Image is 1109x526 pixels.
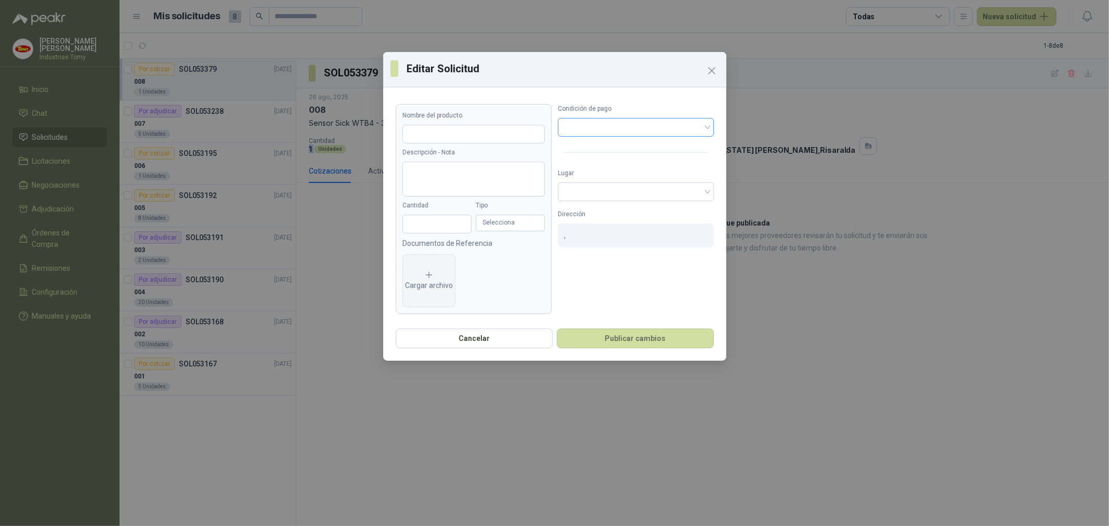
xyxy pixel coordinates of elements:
[703,62,720,79] button: Close
[402,238,545,249] p: Documentos de Referencia
[396,328,553,348] button: Cancelar
[476,201,545,211] label: Tipo
[558,104,714,114] label: Condición de pago
[402,148,545,157] label: Descripción - Nota
[407,61,719,76] h3: Editar Solicitud
[558,168,714,178] label: Lugar
[476,215,545,231] div: Selecciona
[558,209,714,219] label: Dirección
[558,223,714,247] div: ,
[402,201,472,211] label: Cantidad
[405,270,453,291] div: Cargar archivo
[557,328,714,348] button: Publicar cambios
[402,111,545,121] label: Nombre del producto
